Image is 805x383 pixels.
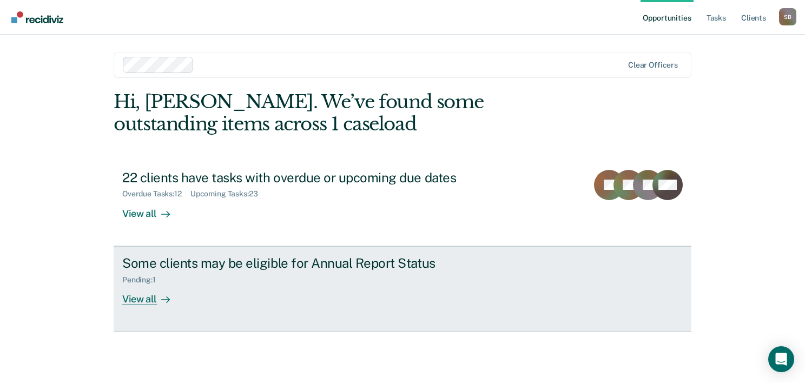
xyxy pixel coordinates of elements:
[122,189,190,199] div: Overdue Tasks : 12
[122,255,502,271] div: Some clients may be eligible for Annual Report Status
[122,284,183,305] div: View all
[114,246,691,332] a: Some clients may be eligible for Annual Report StatusPending:1View all
[779,8,796,25] div: S B
[779,8,796,25] button: Profile dropdown button
[628,61,678,70] div: Clear officers
[122,275,164,285] div: Pending : 1
[122,199,183,220] div: View all
[190,189,267,199] div: Upcoming Tasks : 23
[11,11,63,23] img: Recidiviz
[768,346,794,372] div: Open Intercom Messenger
[122,170,502,186] div: 22 clients have tasks with overdue or upcoming due dates
[114,161,691,246] a: 22 clients have tasks with overdue or upcoming due datesOverdue Tasks:12Upcoming Tasks:23View all
[114,91,576,135] div: Hi, [PERSON_NAME]. We’ve found some outstanding items across 1 caseload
